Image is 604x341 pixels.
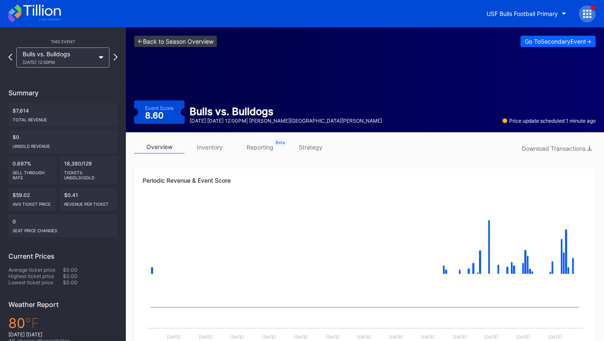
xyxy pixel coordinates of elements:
[190,118,382,124] div: [DATE] [DATE] 12:00PM | [PERSON_NAME][GEOGRAPHIC_DATA][PERSON_NAME]
[13,225,113,233] div: seat price changes
[522,145,591,152] div: Download Transactions
[326,334,340,339] text: [DATE]
[521,36,596,47] button: Go ToSecondaryEvent->
[8,315,117,331] div: 80
[63,279,117,286] div: $0.00
[64,198,114,207] div: Revenue per ticket
[64,167,114,180] div: Tickets Unsold/Sold
[8,156,57,184] div: 0.697%
[63,273,117,279] div: $0.00
[13,198,52,207] div: Avg ticket price
[199,334,213,339] text: [DATE]
[23,50,95,65] div: Bulls vs. Bulldogs
[167,334,181,339] text: [DATE]
[502,118,596,124] div: Price update scheduled 1 minute ago
[60,188,118,211] div: $0.41
[13,140,113,149] div: Unsold Revenue
[143,199,587,283] svg: Chart title
[285,141,336,154] a: strategy
[8,279,63,286] div: Lowest ticket price
[8,252,117,260] div: Current Prices
[8,267,63,273] div: Average ticket price
[8,188,57,211] div: $59.02
[185,141,235,154] a: inventory
[8,214,117,237] div: 0
[8,103,117,126] div: $7,614
[143,177,587,184] div: Periodic Revenue & Event Score
[8,39,117,44] div: This Event
[480,6,573,21] button: USF Bulls Football Primary
[230,334,244,339] text: [DATE]
[548,334,562,339] text: [DATE]
[516,334,530,339] text: [DATE]
[262,334,276,339] text: [DATE]
[63,267,117,273] div: $0.00
[145,111,166,120] div: 8.60
[8,300,117,309] div: Weather Report
[8,130,117,153] div: $0
[25,315,39,331] span: ℉
[60,156,118,184] div: 18,380/129
[190,105,382,118] div: Bulls vs. Bulldogs
[421,334,435,339] text: [DATE]
[13,114,113,122] div: Total Revenue
[8,89,117,97] div: Summary
[8,331,117,338] div: [DATE] [DATE]
[8,273,63,279] div: Highest ticket price
[23,60,95,65] div: [DATE] 12:00PM
[389,334,403,339] text: [DATE]
[525,38,591,45] div: Go To Secondary Event ->
[518,143,596,154] button: Download Transactions
[134,36,217,47] a: <-Back to Season Overview
[357,334,371,339] text: [DATE]
[145,105,174,111] div: Event Score
[294,334,308,339] text: [DATE]
[487,10,558,17] div: USF Bulls Football Primary
[235,141,285,154] a: reporting
[484,334,498,339] text: [DATE]
[13,167,52,180] div: Sell Through Rate
[453,334,467,339] text: [DATE]
[134,141,185,154] a: overview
